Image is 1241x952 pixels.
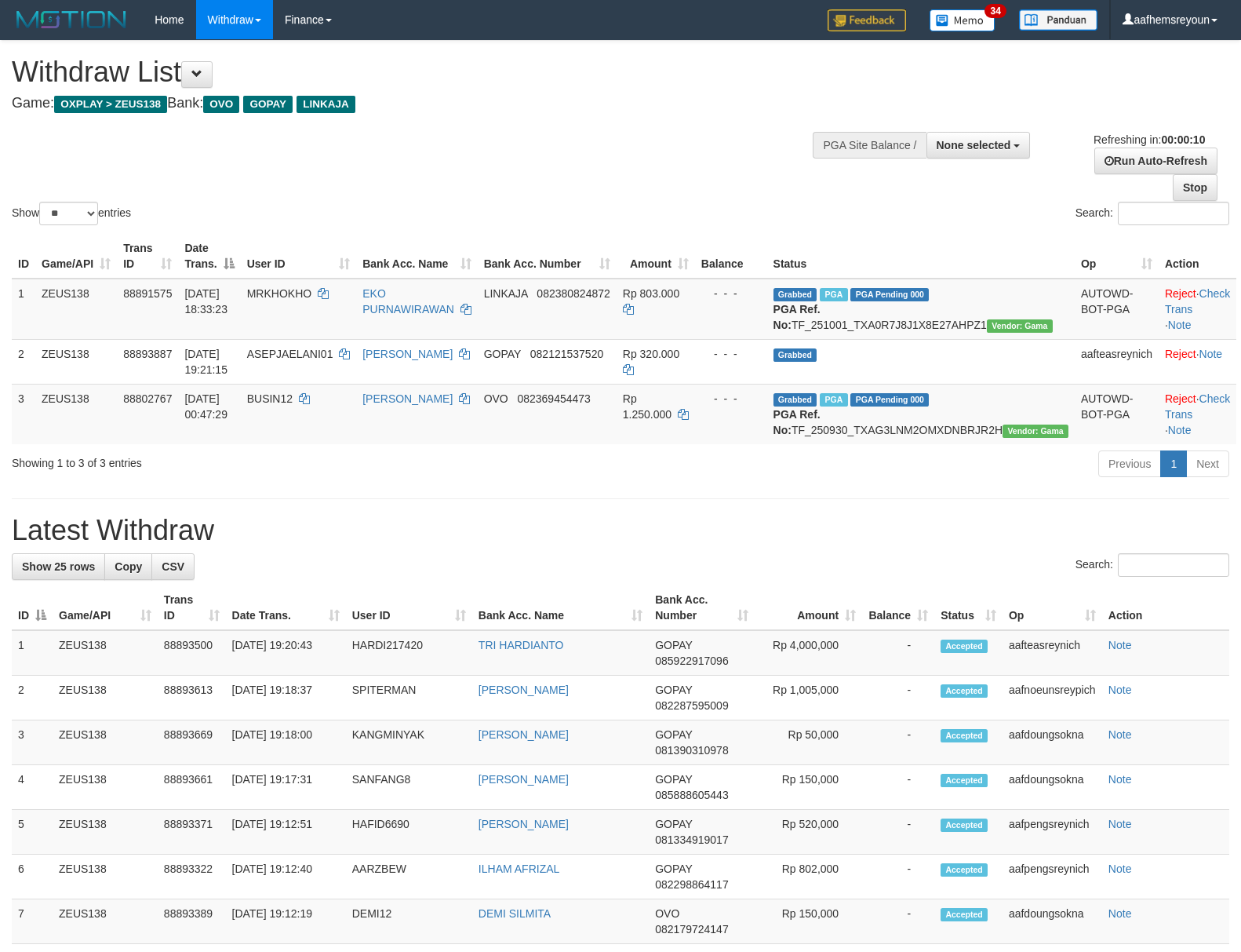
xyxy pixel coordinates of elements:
h1: Withdraw List [12,57,812,88]
td: [DATE] 19:12:19 [226,899,346,944]
span: Accepted [941,774,988,787]
a: Note [1108,907,1132,920]
label: Search: [1075,553,1229,577]
span: Show 25 rows [22,560,95,573]
td: 88893322 [158,855,226,899]
td: DEMI12 [346,899,472,944]
span: Vendor URL: https://trx31.1velocity.biz [1003,425,1068,438]
span: GOPAY [484,348,521,360]
button: None selected [926,132,1031,159]
td: aafpengsreynich [1003,810,1102,855]
td: [DATE] 19:20:43 [226,630,346,676]
td: 4 [12,765,53,810]
td: TF_250930_TXAG3LNM2OMXDNBRJR2H [767,384,1075,444]
span: [DATE] 19:21:15 [184,348,227,376]
td: 2 [12,339,35,384]
th: Bank Acc. Name: activate to sort column ascending [356,234,477,279]
span: 88891575 [123,287,172,300]
span: Rp 1.250.000 [623,392,671,421]
td: ZEUS138 [53,810,158,855]
div: - - - [701,391,761,407]
span: Copy 085888605443 to clipboard [655,789,728,801]
span: [DATE] 00:47:29 [184,392,227,421]
a: Check Trans [1165,287,1230,316]
span: GOPAY [655,684,692,696]
span: Accepted [941,908,988,921]
a: CSV [151,553,195,580]
a: Note [1199,348,1223,360]
th: Game/API: activate to sort column ascending [35,234,117,279]
td: [DATE] 19:17:31 [226,765,346,810]
td: 1 [12,279,35,340]
span: OVO [655,907,679,920]
span: Grabbed [773,393,817,407]
th: Balance: activate to sort column ascending [862,585,934,630]
a: Note [1108,773,1132,786]
td: ZEUS138 [35,339,117,384]
div: Showing 1 to 3 of 3 entries [12,449,505,471]
a: Note [1108,818,1132,830]
span: Copy [115,560,142,573]
td: SPITERMAN [346,676,472,720]
span: Copy 082179724147 to clipboard [655,923,728,936]
a: ILHAM AFRIZAL [479,863,559,875]
th: Trans ID: activate to sort column ascending [158,585,226,630]
a: Previous [1098,450,1161,477]
span: OVO [203,96,239,113]
td: [DATE] 19:18:37 [226,676,346,720]
td: aafpengsreynich [1003,855,1102,899]
td: 2 [12,676,53,720]
th: Amount: activate to sort column ascending [755,585,862,630]
span: ASEPJAELANI01 [247,348,333,360]
a: Copy [104,553,152,580]
a: DEMI SILMITA [479,907,551,920]
span: BUSIN12 [247,392,293,405]
td: 88893669 [158,720,226,765]
a: Note [1108,863,1132,875]
td: ZEUS138 [53,720,158,765]
th: Trans ID: activate to sort column ascending [117,234,178,279]
span: Marked by aafsreyleap [820,393,847,407]
span: Vendor URL: https://trx31.1velocity.biz [987,319,1053,333]
img: panduan.png [1019,9,1097,31]
td: 88893613 [158,676,226,720]
td: [DATE] 19:18:00 [226,720,346,765]
th: Status: activate to sort column ascending [934,585,1003,630]
span: LINKAJA [297,96,355,113]
span: LINKAJA [484,287,528,300]
th: Date Trans.: activate to sort column ascending [226,585,346,630]
div: - - - [701,346,761,362]
span: Grabbed [773,348,817,362]
td: aafnoeunsreypich [1003,676,1102,720]
span: Accepted [941,819,988,832]
img: Button%20Memo.svg [930,9,995,31]
td: aafteasreynich [1075,339,1159,384]
a: Check Trans [1165,392,1230,421]
span: Copy 082121537520 to clipboard [530,348,603,360]
label: Search: [1075,202,1229,225]
span: GOPAY [243,96,293,113]
img: MOTION_logo.png [12,8,131,31]
span: GOPAY [655,728,692,741]
span: Accepted [941,729,988,742]
td: Rp 4,000,000 [755,630,862,676]
th: Balance [695,234,767,279]
a: [PERSON_NAME] [479,773,569,786]
span: 34 [984,4,1006,18]
span: GOPAY [655,773,692,786]
span: OVO [484,392,508,405]
td: [DATE] 19:12:40 [226,855,346,899]
td: AUTOWD-BOT-PGA [1075,384,1159,444]
input: Search: [1118,202,1229,225]
td: - [862,899,934,944]
td: - [862,630,934,676]
span: GOPAY [655,818,692,830]
span: MRKHOKHO [247,287,311,300]
span: GOPAY [655,639,692,651]
img: Feedback.jpg [828,9,906,31]
th: Amount: activate to sort column ascending [617,234,695,279]
td: HARDI217420 [346,630,472,676]
strong: 00:00:10 [1161,133,1205,146]
td: Rp 1,005,000 [755,676,862,720]
a: EKO PURNAWIRAWAN [362,287,454,316]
